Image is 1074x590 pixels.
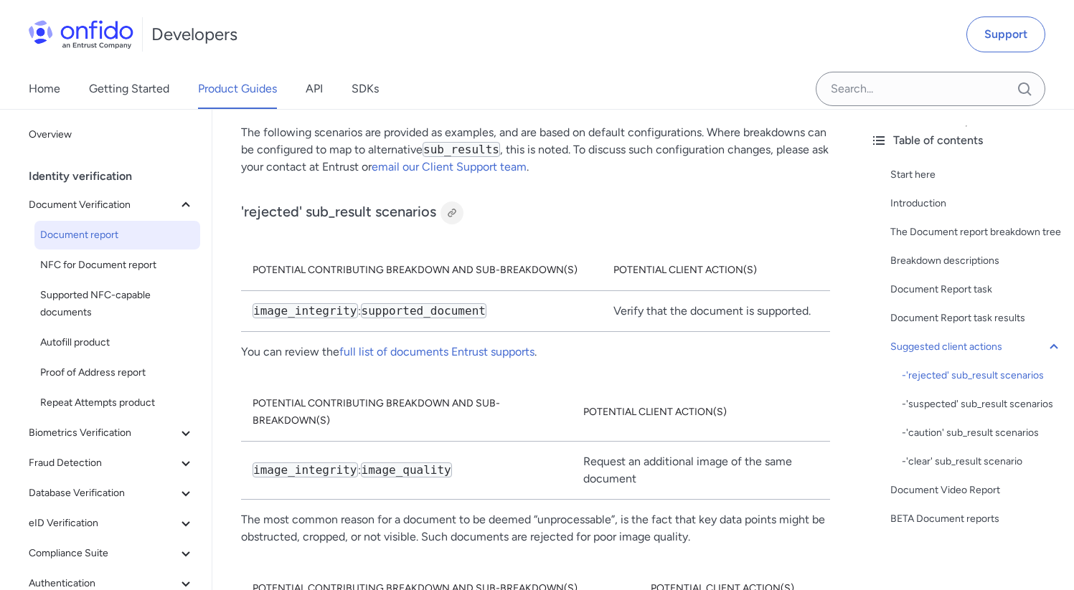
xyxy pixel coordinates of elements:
[352,69,379,109] a: SDKs
[29,20,133,49] img: Onfido Logo
[40,257,194,274] span: NFC for Document report
[423,142,500,157] code: sub_results
[902,367,1063,384] a: -'rejected' sub_result scenarios
[34,251,200,280] a: NFC for Document report
[902,453,1063,470] div: - 'clear' sub_result scenario
[902,424,1063,442] div: - 'caution' sub_result scenarios
[29,162,206,191] div: Identity verification
[253,462,358,477] code: image_integrity
[29,455,177,472] span: Fraud Detection
[890,252,1063,270] a: Breakdown descriptions
[198,69,277,109] a: Product Guides
[34,281,200,327] a: Supported NFC-capable documents
[23,509,200,538] button: eID Verification
[29,515,177,532] span: eID Verification
[241,124,830,176] p: The following scenarios are provided as examples, and are based on default configurations. Where ...
[602,250,830,291] th: Potential client action(s)
[151,23,237,46] h1: Developers
[40,394,194,411] span: Repeat Attempts product
[890,281,1063,298] a: Document Report task
[34,328,200,357] a: Autofill product
[23,419,200,447] button: Biometrics Verification
[29,196,177,214] span: Document Verification
[361,462,452,477] code: image_quality
[40,334,194,351] span: Autofill product
[890,510,1063,528] a: BETA Document reports
[361,303,486,318] code: supported_document
[241,343,830,361] p: You can review the .
[29,126,194,143] span: Overview
[902,453,1063,470] a: -'clear' sub_result scenario
[306,69,323,109] a: API
[253,303,358,318] code: image_integrity
[40,364,194,381] span: Proof of Address report
[339,345,534,358] a: full list of documents Entrust supports
[602,290,830,331] td: Verify that the document is supported.
[870,132,1063,149] div: Table of contents
[29,545,177,562] span: Compliance Suite
[40,287,194,321] span: Supported NFC-capable documents
[241,441,572,499] td: :
[902,367,1063,384] div: - 'rejected' sub_result scenarios
[29,424,177,442] span: Biometrics Verification
[29,485,177,502] span: Database Verification
[902,396,1063,413] div: - 'suspected' sub_result scenarios
[902,424,1063,442] a: -'caution' sub_result scenarios
[890,195,1063,212] a: Introduction
[572,384,830,442] th: Potential client action(s)
[816,72,1045,106] input: Onfido search input field
[890,166,1063,184] a: Start here
[902,396,1063,413] a: -'suspected' sub_result scenarios
[339,97,409,110] a: API reference
[34,221,200,249] a: Document report
[241,201,830,224] h3: 'rejected' sub_result scenarios
[29,69,60,109] a: Home
[890,310,1063,327] a: Document Report task results
[966,16,1045,52] a: Support
[23,120,200,149] a: Overview
[23,479,200,508] button: Database Verification
[241,290,602,331] td: :
[241,384,572,442] th: Potential contributing breakdown and sub-breakdown(s)
[890,482,1063,499] a: Document Video Report
[89,69,169,109] a: Getting Started
[34,358,200,387] a: Proof of Address report
[890,338,1063,356] a: Suggested client actions
[572,441,830,499] td: Request an additional image of the same document
[40,227,194,244] span: Document report
[241,511,830,546] p: The most common reason for a document to be deemed “unprocessable”, is the fact that key data poi...
[23,449,200,477] button: Fraud Detection
[241,250,602,291] th: Potential contributing breakdown and sub-breakdown(s)
[34,389,200,417] a: Repeat Attempts product
[23,539,200,568] button: Compliance Suite
[23,191,200,219] button: Document Verification
[372,160,527,173] a: email our Client Support team
[890,224,1063,241] a: The Document report breakdown tree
